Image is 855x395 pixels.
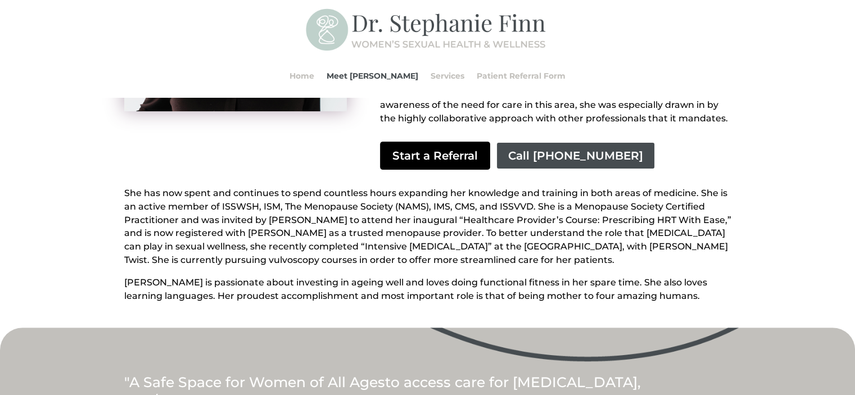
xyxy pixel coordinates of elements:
[380,142,490,170] a: Start a Referral
[477,55,566,97] a: Patient Referral Form
[496,142,655,170] a: Call [PHONE_NUMBER]
[124,276,731,303] p: [PERSON_NAME] is passionate about investing in ageing well and loves doing functional fitness in ...
[124,187,731,276] p: She has now spent and continues to spend countless hours expanding her knowledge and training in ...
[327,55,418,97] a: Meet [PERSON_NAME]
[431,55,464,97] a: Services
[289,55,314,97] a: Home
